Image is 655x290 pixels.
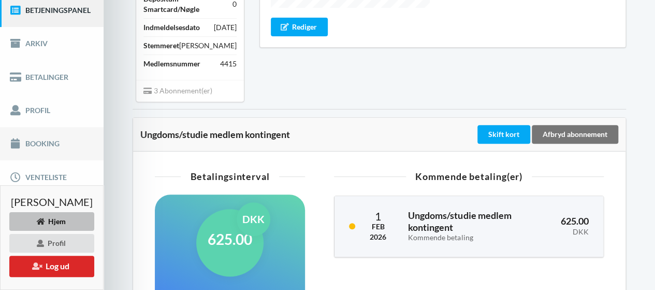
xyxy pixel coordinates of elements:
[220,59,237,69] div: 4415
[143,86,212,95] span: 3 Abonnement(er)
[370,232,386,242] div: 2026
[532,125,618,144] div: Afbryd abonnement
[370,211,386,222] div: 1
[408,233,546,242] div: Kommende betaling
[561,215,589,236] h3: 625.00
[9,212,94,231] div: Hjem
[408,210,546,242] h3: Ungdoms/studie medlem kontingent
[140,129,475,140] div: Ungdoms/studie medlem kontingent
[143,40,179,51] div: Stemmeret
[334,172,604,181] div: Kommende betaling(er)
[561,228,589,237] div: DKK
[179,40,237,51] div: [PERSON_NAME]
[237,202,270,236] div: DKK
[477,125,530,144] div: Skift kort
[155,172,305,181] div: Betalingsinterval
[208,230,252,248] h1: 625.00
[11,197,93,207] span: [PERSON_NAME]
[271,18,328,36] div: Rediger
[9,256,94,277] button: Log ud
[214,22,237,33] div: [DATE]
[143,59,200,69] div: Medlemsnummer
[9,234,94,253] div: Profil
[370,222,386,232] div: Feb
[143,22,200,33] div: Indmeldelsesdato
